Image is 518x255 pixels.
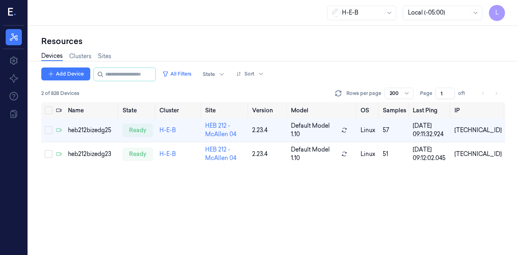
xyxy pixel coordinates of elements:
[346,90,381,97] p: Rows per page
[205,122,236,138] a: HEB 212 - McAllen 04
[159,150,176,158] a: H-E-B
[252,150,284,158] div: 2.23.4
[380,102,410,118] th: Samples
[98,52,111,61] a: Sites
[291,145,338,162] span: Default Model 1.10
[361,150,376,158] p: linux
[119,102,156,118] th: State
[41,90,79,97] span: 2 of 828 Devices
[45,106,53,114] button: Select all
[413,122,448,139] div: [DATE] 09:11:32.924
[123,124,153,137] div: ready
[159,67,195,80] button: All Filters
[489,5,505,21] button: L
[361,126,376,135] p: linux
[41,52,63,61] a: Devices
[383,150,406,158] div: 51
[252,126,284,135] div: 2.23.4
[41,67,90,80] button: Add Device
[202,102,249,118] th: Site
[68,126,116,135] div: heb212bizedg25
[159,126,176,134] a: H-E-B
[454,126,502,135] div: [TECHNICAL_ID]
[291,122,338,139] span: Default Model 1.10
[41,36,505,47] div: Resources
[410,102,451,118] th: Last Ping
[458,90,471,97] span: of 1
[420,90,432,97] span: Page
[451,102,505,118] th: IP
[357,102,380,118] th: OS
[123,148,153,160] div: ready
[205,146,236,162] a: HEB 212 - McAllen 04
[156,102,202,118] th: Cluster
[65,102,119,118] th: Name
[249,102,288,118] th: Version
[478,88,502,99] nav: pagination
[68,150,116,158] div: heb212bizedg23
[45,150,53,158] button: Select row
[288,102,357,118] th: Model
[69,52,91,61] a: Clusters
[383,126,406,135] div: 57
[413,145,448,162] div: [DATE] 09:12:02.045
[454,150,502,158] div: [TECHNICAL_ID]
[45,126,53,134] button: Select row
